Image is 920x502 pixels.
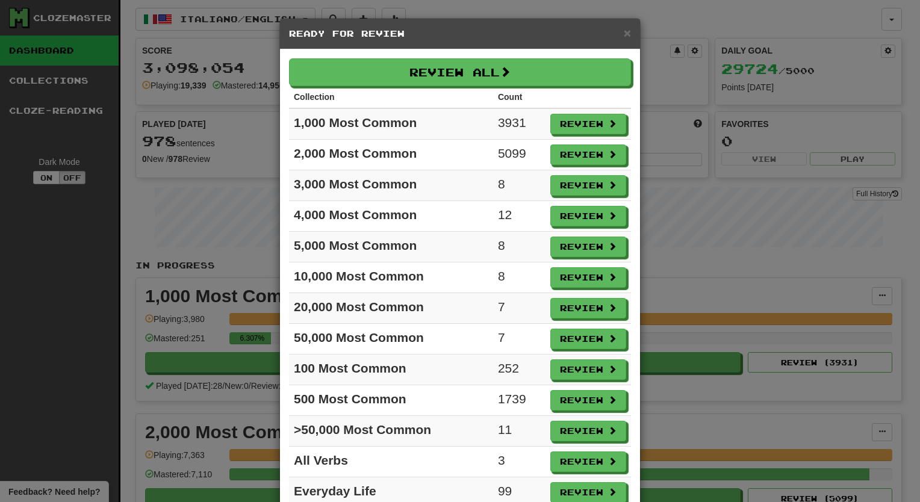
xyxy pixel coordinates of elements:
[289,170,493,201] td: 3,000 Most Common
[550,329,626,349] button: Review
[493,355,545,385] td: 252
[289,324,493,355] td: 50,000 Most Common
[289,355,493,385] td: 100 Most Common
[493,140,545,170] td: 5099
[550,298,626,318] button: Review
[550,237,626,257] button: Review
[493,416,545,447] td: 11
[493,86,545,108] th: Count
[289,232,493,262] td: 5,000 Most Common
[550,144,626,165] button: Review
[289,385,493,416] td: 500 Most Common
[550,390,626,411] button: Review
[289,447,493,477] td: All Verbs
[289,262,493,293] td: 10,000 Most Common
[624,26,631,40] span: ×
[493,108,545,140] td: 3931
[289,58,631,86] button: Review All
[289,293,493,324] td: 20,000 Most Common
[624,26,631,39] button: Close
[550,114,626,134] button: Review
[493,385,545,416] td: 1739
[493,447,545,477] td: 3
[493,170,545,201] td: 8
[550,267,626,288] button: Review
[289,201,493,232] td: 4,000 Most Common
[550,421,626,441] button: Review
[493,262,545,293] td: 8
[289,108,493,140] td: 1,000 Most Common
[493,232,545,262] td: 8
[550,359,626,380] button: Review
[493,293,545,324] td: 7
[550,206,626,226] button: Review
[289,416,493,447] td: >50,000 Most Common
[493,324,545,355] td: 7
[550,451,626,472] button: Review
[493,201,545,232] td: 12
[289,28,631,40] h5: Ready for Review
[289,140,493,170] td: 2,000 Most Common
[289,86,493,108] th: Collection
[550,175,626,196] button: Review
